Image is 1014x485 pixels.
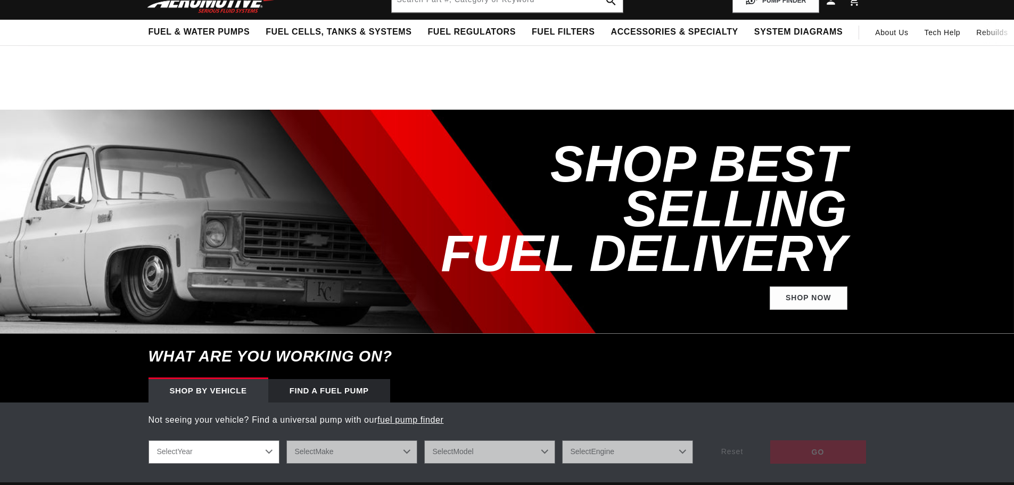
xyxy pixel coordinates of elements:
summary: Fuel Cells, Tanks & Systems [258,20,419,45]
select: Engine [562,440,693,464]
span: About Us [875,28,908,37]
span: Tech Help [925,27,961,38]
summary: Fuel & Water Pumps [141,20,258,45]
a: Shop Now [770,286,847,310]
p: Not seeing your vehicle? Find a universal pump with our [149,413,866,427]
select: Model [424,440,555,464]
span: Fuel Filters [532,27,595,38]
span: Fuel Regulators [427,27,515,38]
span: Fuel & Water Pumps [149,27,250,38]
h2: SHOP BEST SELLING FUEL DELIVERY [392,142,847,276]
span: Fuel Cells, Tanks & Systems [266,27,411,38]
summary: Fuel Filters [524,20,603,45]
span: Rebuilds [976,27,1008,38]
summary: Fuel Regulators [419,20,523,45]
h6: What are you working on? [122,334,893,379]
a: About Us [867,20,916,45]
div: Find a Fuel Pump [268,379,390,402]
select: Year [149,440,279,464]
summary: Accessories & Specialty [603,20,746,45]
span: Accessories & Specialty [611,27,738,38]
div: Shop by vehicle [149,379,268,402]
span: System Diagrams [754,27,843,38]
summary: Tech Help [917,20,969,45]
a: fuel pump finder [377,415,443,424]
select: Make [286,440,417,464]
summary: System Diagrams [746,20,851,45]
